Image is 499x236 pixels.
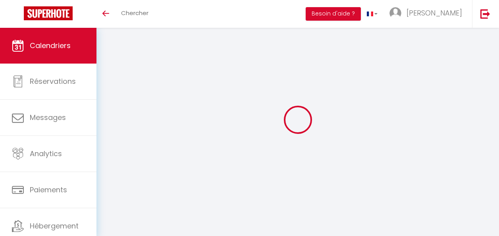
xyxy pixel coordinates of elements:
span: Analytics [30,149,62,159]
span: Hébergement [30,221,79,231]
img: Super Booking [24,6,73,20]
img: ... [389,7,401,19]
span: Chercher [121,9,148,17]
span: Réservations [30,76,76,86]
span: Paiements [30,185,67,195]
img: logout [480,9,490,19]
span: [PERSON_NAME] [407,8,462,18]
span: Messages [30,112,66,122]
span: Calendriers [30,41,71,50]
button: Besoin d'aide ? [306,7,361,21]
